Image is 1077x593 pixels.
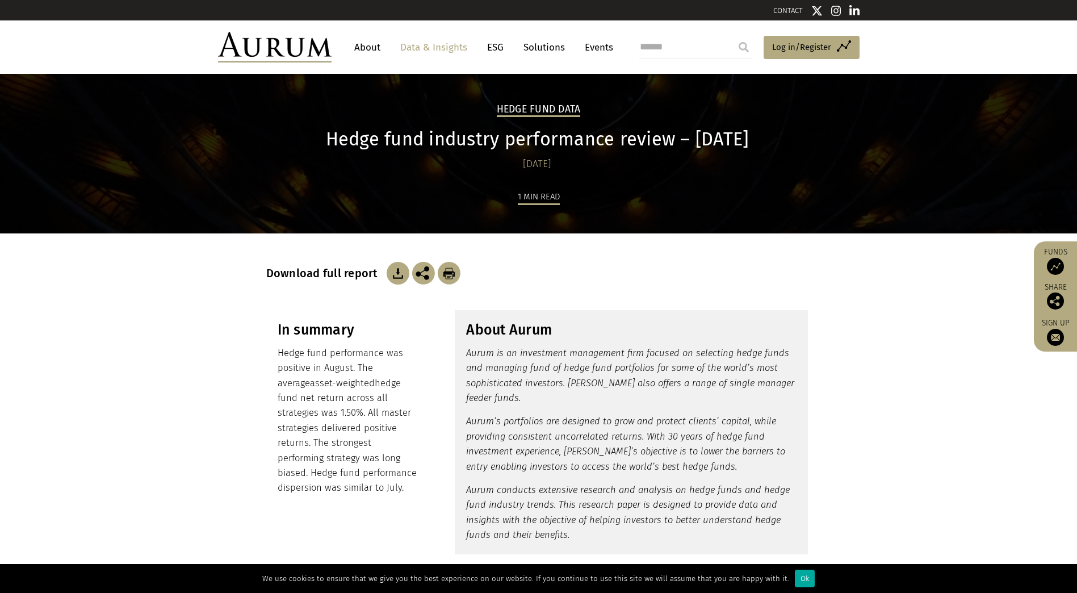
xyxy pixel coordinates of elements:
a: Funds [1040,247,1071,275]
div: 1 min read [518,190,560,205]
a: CONTACT [773,6,803,15]
h1: Hedge fund industry performance review – [DATE] [266,128,808,151]
a: Events [579,37,613,58]
a: Solutions [518,37,571,58]
div: Share [1040,283,1071,310]
img: Sign up to our newsletter [1047,329,1064,346]
div: Ok [795,570,815,587]
em: Aurum’s portfolios are designed to grow and protect clients’ capital, while providing consistent ... [466,416,785,471]
h3: About Aurum [466,321,797,339]
a: Log in/Register [764,36,860,60]
div: [DATE] [266,156,808,172]
h3: In summary [278,321,419,339]
img: Download Article [387,262,409,285]
span: Log in/Register [772,40,831,54]
img: Linkedin icon [849,5,860,16]
p: Hedge fund performance was positive in August. The average hedge fund net return across all strat... [278,346,419,496]
span: asset-weighted [310,378,375,389]
h3: Download full report [266,266,384,280]
a: Data & Insights [395,37,473,58]
img: Aurum [218,32,332,62]
img: Share this post [412,262,435,285]
a: Sign up [1040,318,1071,346]
a: About [349,37,386,58]
a: ESG [481,37,509,58]
em: Aurum is an investment management firm focused on selecting hedge funds and managing fund of hedg... [466,348,794,403]
img: Instagram icon [831,5,841,16]
img: Share this post [1047,293,1064,310]
img: Download Article [438,262,460,285]
img: Access Funds [1047,258,1064,275]
em: Aurum conducts extensive research and analysis on hedge funds and hedge fund industry trends. Thi... [466,485,790,540]
img: Twitter icon [811,5,823,16]
input: Submit [732,36,755,59]
h2: Hedge Fund Data [497,103,581,117]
